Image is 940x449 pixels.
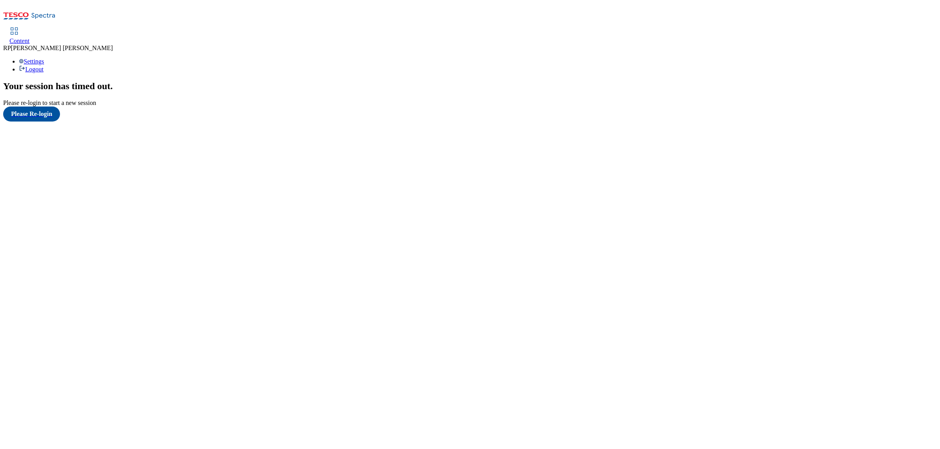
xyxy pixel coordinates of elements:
[3,99,937,107] div: Please re-login to start a new session
[9,28,30,45] a: Content
[111,81,113,91] span: .
[19,66,43,73] a: Logout
[3,107,937,122] a: Please Re-login
[11,45,113,51] span: [PERSON_NAME] [PERSON_NAME]
[3,45,11,51] span: RP
[19,58,44,65] a: Settings
[3,107,60,122] button: Please Re-login
[3,81,937,92] h2: Your session has timed out
[9,37,30,44] span: Content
